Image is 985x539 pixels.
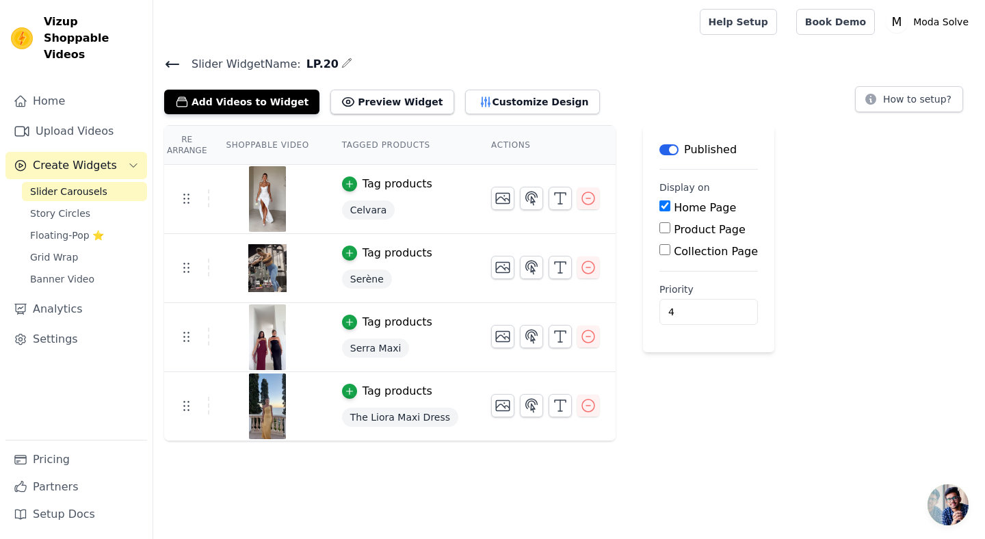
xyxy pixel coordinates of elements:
[5,152,147,179] button: Create Widgets
[209,126,325,165] th: Shoppable Video
[363,314,432,330] div: Tag products
[330,90,454,114] button: Preview Widget
[5,473,147,501] a: Partners
[855,96,963,109] a: How to setup?
[30,207,90,220] span: Story Circles
[796,9,875,35] a: Book Demo
[22,204,147,223] a: Story Circles
[363,176,432,192] div: Tag products
[22,269,147,289] a: Banner Video
[5,88,147,115] a: Home
[22,226,147,245] a: Floating-Pop ⭐
[248,166,287,232] img: tn-ed5d35200247412a907731bb0066c646.png
[5,501,147,528] a: Setup Docs
[674,245,758,258] label: Collection Page
[181,56,301,73] span: Slider Widget Name:
[5,446,147,473] a: Pricing
[22,182,147,201] a: Slider Carousels
[30,272,94,286] span: Banner Video
[491,187,514,210] button: Change Thumbnail
[684,142,737,158] p: Published
[5,295,147,323] a: Analytics
[11,27,33,49] img: Vizup
[342,408,458,427] span: The Liora Maxi Dress
[22,248,147,267] a: Grid Wrap
[700,9,777,35] a: Help Setup
[342,200,395,220] span: Celvara
[491,325,514,348] button: Change Thumbnail
[342,383,432,399] button: Tag products
[301,56,339,73] span: LP.20
[659,282,758,296] label: Priority
[30,228,104,242] span: Floating-Pop ⭐
[363,245,432,261] div: Tag products
[342,339,410,358] span: Serra Maxi
[659,181,710,194] legend: Display on
[248,373,287,439] img: tn-7eb102d07ade448fa7d064057fc49727.png
[30,185,107,198] span: Slider Carousels
[491,256,514,279] button: Change Thumbnail
[908,10,974,34] p: Moda Solve
[326,126,475,165] th: Tagged Products
[248,235,287,301] img: tn-fe0ffc2fe2ba40f794367dcf0d641e02.png
[342,314,432,330] button: Tag products
[164,90,319,114] button: Add Videos to Widget
[465,90,600,114] button: Customize Design
[674,201,736,214] label: Home Page
[886,10,974,34] button: M Moda Solve
[342,176,432,192] button: Tag products
[248,304,287,370] img: tn-b7b97114be9d4fdeb60ea97a131109f6.png
[855,86,963,112] button: How to setup?
[44,14,142,63] span: Vizup Shoppable Videos
[674,223,746,236] label: Product Page
[5,326,147,353] a: Settings
[892,15,902,29] text: M
[30,250,78,264] span: Grid Wrap
[341,55,352,73] div: Edit Name
[475,126,616,165] th: Actions
[363,383,432,399] div: Tag products
[342,245,432,261] button: Tag products
[164,126,209,165] th: Re Arrange
[928,484,969,525] div: Open chat
[342,269,392,289] span: Serène
[5,118,147,145] a: Upload Videos
[491,394,514,417] button: Change Thumbnail
[33,157,117,174] span: Create Widgets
